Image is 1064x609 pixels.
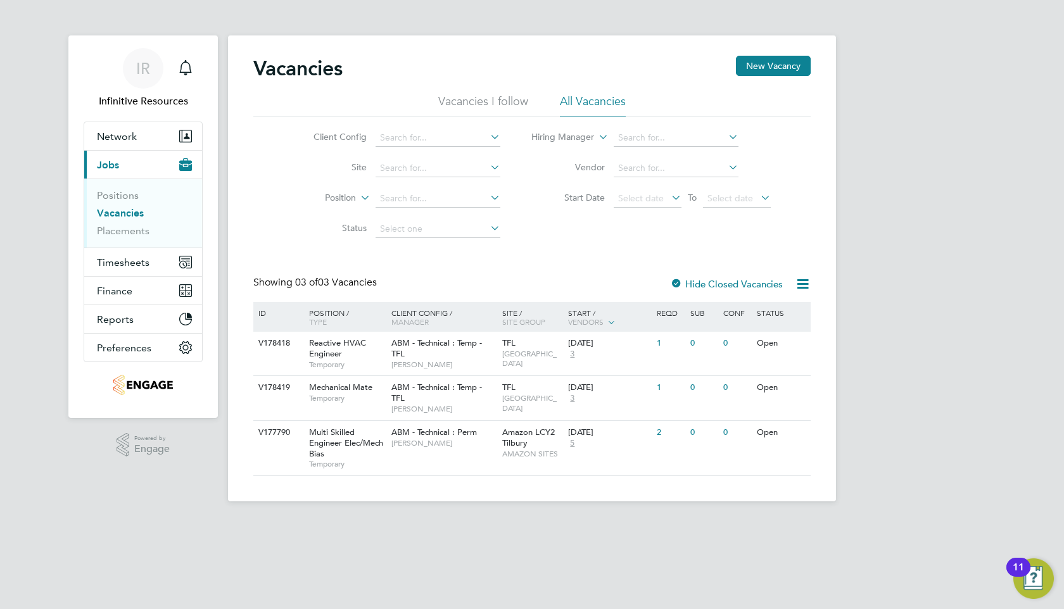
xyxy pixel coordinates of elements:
span: Select date [707,192,753,204]
div: ID [255,302,300,323]
span: 03 of [295,276,318,289]
a: Positions [97,189,139,201]
span: 3 [568,393,576,404]
span: Reports [97,313,134,325]
button: Network [84,122,202,150]
div: Reqd [654,302,687,323]
button: Reports [84,305,202,333]
div: 2 [654,421,687,444]
input: Search for... [614,160,738,177]
a: Placements [97,225,149,237]
input: Search for... [376,190,500,208]
button: Jobs [84,151,202,179]
button: Finance [84,277,202,304]
span: AMAZON SITES [502,449,562,459]
div: [DATE] [568,382,650,393]
div: 0 [720,376,753,399]
span: 03 Vacancies [295,276,377,289]
div: Open [754,421,809,444]
span: ABM - Technical : Temp - TFL [391,337,482,359]
span: 5 [568,438,576,449]
div: Start / [565,302,654,334]
div: Open [754,332,809,355]
label: Position [283,192,356,204]
a: IRInfinitive Resources [84,48,203,109]
span: Type [309,317,327,327]
span: ABM - Technical : Perm [391,427,477,437]
span: Infinitive Resources [84,94,203,109]
li: Vacancies I follow [438,94,528,116]
div: 0 [687,421,720,444]
span: Multi Skilled Engineer Elec/Mech Bias [309,427,383,459]
label: Vendor [532,161,605,173]
span: ABM - Technical : Temp - TFL [391,382,482,403]
button: Open Resource Center, 11 new notifications [1013,558,1054,599]
div: 0 [687,332,720,355]
div: V177790 [255,421,300,444]
nav: Main navigation [68,35,218,418]
div: Jobs [84,179,202,248]
span: Temporary [309,360,385,370]
span: Jobs [97,159,119,171]
div: 0 [720,421,753,444]
label: Start Date [532,192,605,203]
h2: Vacancies [253,56,343,81]
a: Powered byEngage [117,433,170,457]
a: Vacancies [97,207,144,219]
span: Site Group [502,317,545,327]
label: Status [294,222,367,234]
label: Site [294,161,367,173]
button: Timesheets [84,248,202,276]
input: Search for... [376,160,500,177]
div: 1 [654,332,687,355]
span: [GEOGRAPHIC_DATA] [502,349,562,368]
div: Site / [499,302,566,332]
span: Select date [618,192,664,204]
div: Sub [687,302,720,323]
span: Mechanical Mate [309,382,372,392]
span: Network [97,130,137,142]
span: [PERSON_NAME] [391,404,496,414]
input: Select one [376,220,500,238]
button: New Vacancy [736,56,811,76]
div: Position / [300,302,388,332]
div: V178419 [255,376,300,399]
span: Temporary [309,393,385,403]
span: [PERSON_NAME] [391,438,496,448]
span: Amazon LCY2 Tilbury [502,427,555,448]
label: Client Config [294,131,367,142]
span: Manager [391,317,429,327]
div: 11 [1013,567,1024,584]
div: 1 [654,376,687,399]
div: Showing [253,276,379,289]
span: TFL [502,337,516,348]
span: Temporary [309,459,385,469]
div: Client Config / [388,302,499,332]
div: [DATE] [568,427,650,438]
span: IR [136,60,150,77]
span: TFL [502,382,516,392]
span: Finance [97,285,132,297]
span: [PERSON_NAME] [391,360,496,370]
span: [GEOGRAPHIC_DATA] [502,393,562,413]
span: Powered by [134,433,170,444]
span: Engage [134,444,170,455]
input: Search for... [614,129,738,147]
div: Open [754,376,809,399]
a: Go to home page [84,375,203,395]
label: Hiring Manager [521,131,594,144]
img: infinitivegroup-logo-retina.png [113,375,172,395]
label: Hide Closed Vacancies [670,278,783,290]
li: All Vacancies [560,94,626,116]
span: Reactive HVAC Engineer [309,337,366,359]
span: Preferences [97,342,151,354]
div: V178418 [255,332,300,355]
div: [DATE] [568,338,650,349]
button: Preferences [84,334,202,361]
input: Search for... [376,129,500,147]
div: 0 [720,332,753,355]
span: Timesheets [97,256,149,268]
div: Status [754,302,809,323]
div: 0 [687,376,720,399]
div: Conf [720,302,753,323]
